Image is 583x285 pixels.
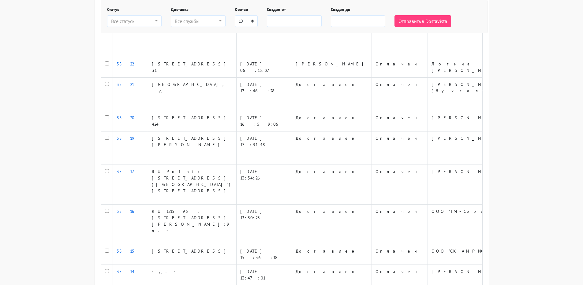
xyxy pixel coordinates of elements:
[428,17,513,57] td: ООО "МЕДИАСФЕРА"
[372,17,428,57] td: Оплачен
[148,57,236,78] td: [STREET_ADDRESS] 31
[292,205,372,244] td: Доставлен
[372,205,428,244] td: Оплачен
[331,6,350,13] label: Создан до
[107,15,162,27] button: Все статусы
[235,6,248,13] label: Кол-во
[292,17,372,57] td: [PERSON_NAME]
[148,165,236,205] td: RU: Point: [STREET_ADDRESS] ([GEOGRAPHIC_DATA]")[STREET_ADDRESS]
[292,244,372,265] td: Доставлен
[428,244,513,265] td: ООО "СКАЙРИС"
[236,131,292,165] td: [DATE] 17:31:48
[148,111,236,131] td: [STREET_ADDRESS] 424
[148,78,236,111] td: [GEOGRAPHIC_DATA], - д. -
[236,111,292,131] td: [DATE] 16:59:06
[372,78,428,111] td: Оплачен
[117,269,134,274] a: 3514
[111,17,154,25] div: Все статусы
[428,165,513,205] td: [PERSON_NAME]
[372,111,428,131] td: Оплачен
[117,248,143,254] a: 3515
[236,244,292,265] td: [DATE] 15:36:18
[267,6,286,13] label: Создан от
[171,6,189,13] label: Доставка
[428,131,513,165] td: [PERSON_NAME]
[428,78,513,111] td: [PERSON_NAME] (бухгалтер)
[292,78,372,111] td: Доставлен
[171,15,226,27] button: Все службы
[117,169,140,174] a: 3517
[148,205,236,244] td: RU: 121596, [STREET_ADDRESS][PERSON_NAME]:9 д. -
[292,57,372,78] td: [PERSON_NAME]
[148,131,236,165] td: [STREET_ADDRESS][PERSON_NAME]
[117,61,134,67] a: 3522
[107,6,119,13] label: Статус
[428,111,513,131] td: [PERSON_NAME]
[372,244,428,265] td: Оплачен
[236,78,292,111] td: [DATE] 17:46:28
[372,165,428,205] td: Оплачен
[175,17,218,25] div: Все службы
[428,205,513,244] td: ООО "ТМ-Сервис"
[292,131,372,165] td: Доставлен
[236,205,292,244] td: [DATE] 13:30:28
[372,131,428,165] td: Оплачен
[117,135,135,141] a: 3519
[292,111,372,131] td: Доставлен
[148,244,236,265] td: [STREET_ADDRESS]
[292,165,372,205] td: Доставлен
[428,57,513,78] td: Логина [PERSON_NAME]
[117,209,144,214] a: 3516
[236,57,292,78] td: [DATE] 06:13:27
[372,57,428,78] td: Оплачен
[236,17,292,57] td: [DATE] 12:25:01
[117,115,134,120] a: 3520
[117,82,134,87] a: 3521
[394,15,451,27] button: Отправить в Dostavista
[236,165,292,205] td: [DATE] 13:34:26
